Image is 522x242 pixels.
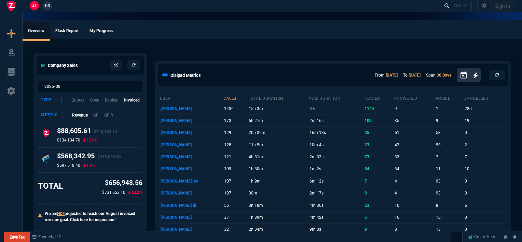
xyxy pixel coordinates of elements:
[104,112,114,118] p: GP %
[105,97,119,103] p: Booked
[90,97,99,103] p: Open
[249,140,307,150] p: 11h 5m
[38,230,142,236] h6: August Goal
[465,116,506,125] p: 19
[436,116,462,125] p: 9
[395,164,434,174] p: 34
[365,164,393,174] p: 54
[365,116,393,125] p: 109
[395,225,434,234] p: 8
[224,116,246,125] p: 173
[436,128,462,137] p: 53
[72,112,88,118] p: Revenue
[57,211,65,216] span: NOT
[249,213,307,222] p: 1h 39m
[249,188,307,198] p: 30m
[436,140,462,150] p: 58
[394,93,435,103] th: answered
[365,128,393,137] p: 25
[436,104,462,113] p: 1
[83,137,97,143] p: 33.9%
[365,140,393,150] p: 23
[435,93,464,103] th: missed
[465,201,506,210] p: 5
[57,126,117,137] h4: $88,605.61
[465,176,506,186] p: 0
[249,116,307,125] p: 5h 27m
[161,188,222,198] p: [PERSON_NAME]
[249,225,307,234] p: 2h 34m
[436,225,462,234] p: 13
[224,176,246,186] p: 107
[224,201,246,210] p: 56
[310,176,362,186] p: 6m 12s
[310,116,362,125] p: 2m 16s
[395,116,434,125] p: 35
[395,152,434,162] p: 33
[23,22,50,41] a: Overview
[308,93,363,103] th: avg. duration
[310,164,362,174] p: 1m 2s
[249,201,307,210] p: 3h 18m
[436,152,462,162] p: 7
[247,93,308,103] th: total duration
[170,72,201,79] h5: Dialpad Metrics
[363,93,393,103] th: placed
[310,140,362,150] p: 10m 4s
[41,97,62,103] div: Type
[365,152,393,162] p: 73
[161,152,222,162] p: [PERSON_NAME]
[395,176,434,186] p: 4
[50,22,84,41] a: Flash Report
[45,2,50,9] span: FN
[453,3,467,9] div: Ctrl + K
[395,188,434,198] p: 4
[465,225,506,234] p: 0
[102,189,125,196] p: $731,653.10
[161,201,222,210] p: [PERSON_NAME] Iii
[459,70,473,80] button: Open calendar
[93,112,99,118] p: GP
[224,164,246,174] p: 109
[160,93,223,103] th: user
[365,188,393,198] p: 9
[102,178,142,188] p: $656,948.56
[57,152,121,163] h4: $568,342.95
[465,140,506,150] p: 2
[310,188,362,198] p: 2m 17s
[224,104,246,113] p: 1436
[465,164,506,174] p: 10
[161,140,222,150] p: [PERSON_NAME]
[426,72,451,78] p: Span:
[409,73,421,78] a: [DATE]
[375,72,398,78] p: From:
[437,73,451,78] a: 30 Days
[161,164,222,174] p: [PERSON_NAME]
[310,152,362,162] p: 2m 33s
[84,22,118,41] a: My Progress
[395,128,434,137] p: 51
[249,164,307,174] p: 1h 30m
[465,152,506,162] p: 7
[223,93,247,103] th: calls
[395,213,434,222] p: 16
[128,189,142,196] p: 10.2%
[161,128,222,137] p: [PERSON_NAME]
[224,140,246,150] p: 128
[365,201,393,210] p: 33
[161,176,222,186] p: [PERSON_NAME]-Ay
[124,97,140,103] p: Invoiced
[249,152,307,162] p: 4h 31m
[463,93,507,103] th: cancelled
[83,163,95,168] p: 4.9%
[224,152,246,162] p: 121
[57,137,80,143] p: $134,134.70
[395,201,434,210] p: 10
[310,128,362,137] p: 16m 13s
[161,225,222,234] p: [PERSON_NAME]
[45,211,142,223] p: We are projected to reach our August invoiced revenue goal. Click here for inspiration!
[395,140,434,150] p: 43
[365,176,393,186] p: 7
[249,128,307,137] p: 20h 32m
[161,213,222,222] p: [PERSON_NAME]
